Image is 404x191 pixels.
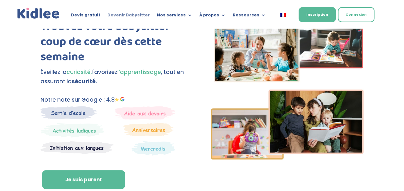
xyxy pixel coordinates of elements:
img: logo_kidlee_bleu [16,6,61,20]
img: Mercredi [40,123,104,138]
a: Devenir Babysitter [107,13,150,20]
a: Connexion [338,7,374,22]
p: Éveillez la favorisez , tout en assurant la [40,68,193,86]
h1: Trouvez votre babysitter coup de cœur dès cette semaine [40,19,193,68]
a: Inscription [299,7,336,22]
a: Ressources [233,13,266,20]
img: weekends [115,106,175,120]
p: Notre note sur Google : 4.8 [40,95,193,105]
strong: sécurité. [72,77,97,85]
a: À propos [199,13,226,20]
span: curiosité, [67,68,92,76]
span: l’apprentissage [117,68,161,76]
img: Thematique [131,141,175,156]
img: Sortie decole [40,106,97,119]
img: Atelier thematique [40,141,113,154]
a: Je suis parent [42,170,125,189]
a: Devis gratuit [71,13,100,20]
a: Kidlee Logo [16,6,61,20]
a: Nos services [157,13,192,20]
img: Anniversaire [123,123,174,136]
img: Français [280,13,286,17]
picture: Imgs-2 [211,154,364,161]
